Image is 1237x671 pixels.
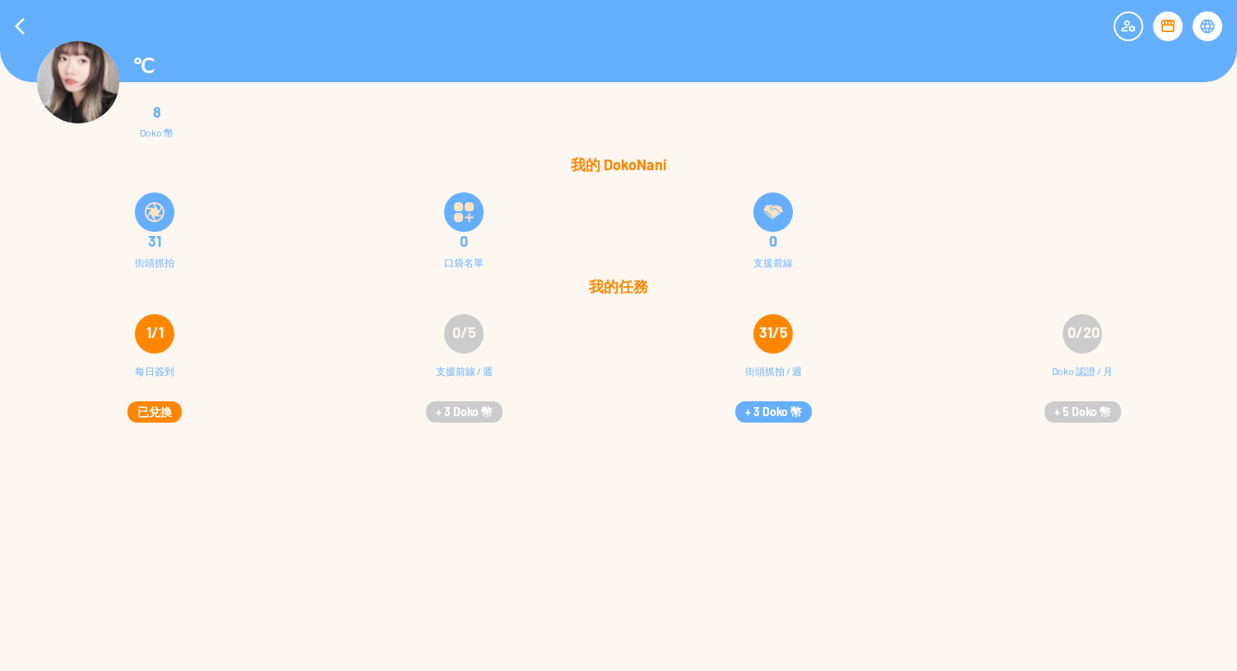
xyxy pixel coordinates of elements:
[10,233,299,249] div: 31
[444,257,484,268] div: 口袋名單
[135,363,174,396] div: 每日簽到
[454,202,474,222] img: bucketListIcon.svg
[37,41,119,123] img: Visruth.jpg not found
[436,363,493,396] div: 支援前線 / 週
[1068,323,1100,341] span: 0/20
[452,323,476,341] span: 0/5
[146,323,164,341] span: 1/1
[763,202,783,222] img: frontLineSupply.svg
[140,104,174,120] div: 8
[145,202,164,222] img: snapShot.svg
[745,363,802,396] div: 街頭抓拍 / 週
[735,401,812,423] button: + 3 Doko 幣
[628,233,918,249] div: 0
[135,257,174,268] div: 街頭抓拍
[127,401,182,423] button: 已兌換
[319,233,609,249] div: 0
[1052,363,1113,396] div: Doko 認證 / 月
[1045,401,1121,423] button: + 5 Doko 幣
[753,257,793,268] div: 支援前線
[132,53,155,81] p: ℃
[426,401,503,423] button: + 3 Doko 幣
[759,323,788,341] span: 31/5
[140,127,174,138] div: Doko 幣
